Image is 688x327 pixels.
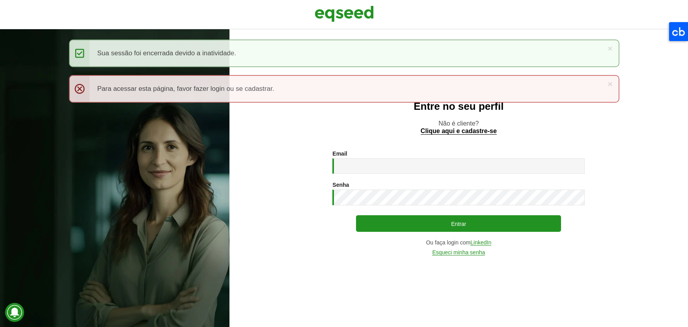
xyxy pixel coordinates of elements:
[69,39,619,67] div: Sua sessão foi encerrada devido a inatividade.
[332,240,585,246] div: Ou faça login com
[332,151,347,156] label: Email
[245,120,672,135] p: Não é cliente?
[356,215,561,232] button: Entrar
[315,4,374,24] img: EqSeed Logo
[432,250,485,256] a: Esqueci minha senha
[69,75,619,103] div: Para acessar esta página, favor fazer login ou se cadastrar.
[470,240,491,246] a: LinkedIn
[608,80,612,88] a: ×
[332,182,349,188] label: Senha
[608,44,612,53] a: ×
[421,128,497,135] a: Clique aqui e cadastre-se
[245,101,672,112] h2: Entre no seu perfil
